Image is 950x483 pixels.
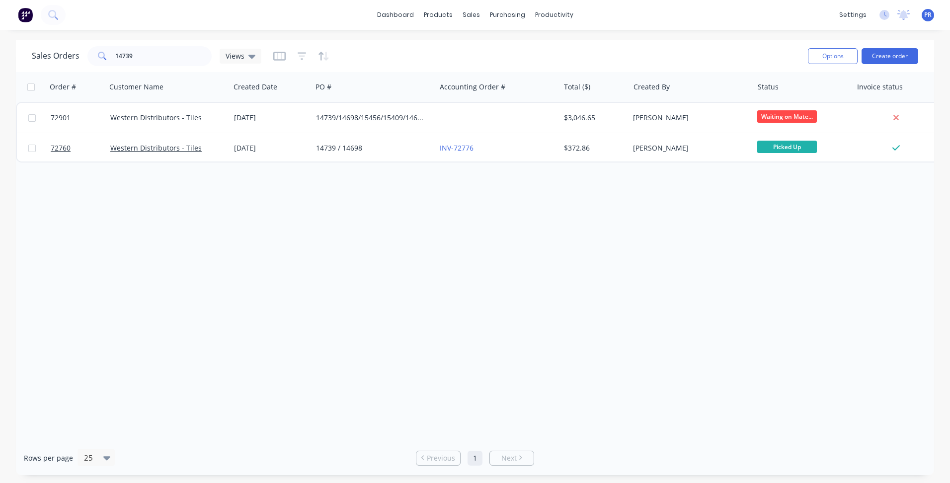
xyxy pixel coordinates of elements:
input: Search... [115,46,212,66]
a: 72760 [51,133,110,163]
div: Accounting Order # [440,82,505,92]
div: Customer Name [109,82,163,92]
a: dashboard [372,7,419,22]
button: Create order [862,48,918,64]
button: Options [808,48,858,64]
img: Factory [18,7,33,22]
span: Next [501,453,517,463]
div: [PERSON_NAME] [633,143,743,153]
span: 72901 [51,113,71,123]
div: purchasing [485,7,530,22]
div: 14739 / 14698 [316,143,426,153]
h1: Sales Orders [32,51,79,61]
div: [PERSON_NAME] [633,113,743,123]
div: productivity [530,7,578,22]
div: Created Date [234,82,277,92]
ul: Pagination [412,451,538,466]
span: PR [924,10,932,19]
a: Western Distributors - Tiles [110,143,202,153]
div: products [419,7,458,22]
a: Western Distributors - Tiles [110,113,202,122]
div: PO # [316,82,331,92]
div: Total ($) [564,82,590,92]
span: Waiting on Mate... [757,110,817,123]
div: settings [834,7,871,22]
div: Invoice status [857,82,903,92]
a: 72901 [51,103,110,133]
div: $372.86 [564,143,622,153]
a: Page 1 is your current page [468,451,482,466]
span: Rows per page [24,453,73,463]
div: sales [458,7,485,22]
a: Previous page [416,453,460,463]
div: [DATE] [234,143,308,153]
a: INV-72776 [440,143,474,153]
span: 72760 [51,143,71,153]
div: Created By [633,82,670,92]
div: 14739/14698/15456/15409/14628/15314/STOCK [316,113,426,123]
div: Status [758,82,779,92]
span: Views [226,51,244,61]
a: Next page [490,453,534,463]
div: Order # [50,82,76,92]
div: [DATE] [234,113,308,123]
div: $3,046.65 [564,113,622,123]
span: Previous [427,453,455,463]
span: Picked Up [757,141,817,153]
